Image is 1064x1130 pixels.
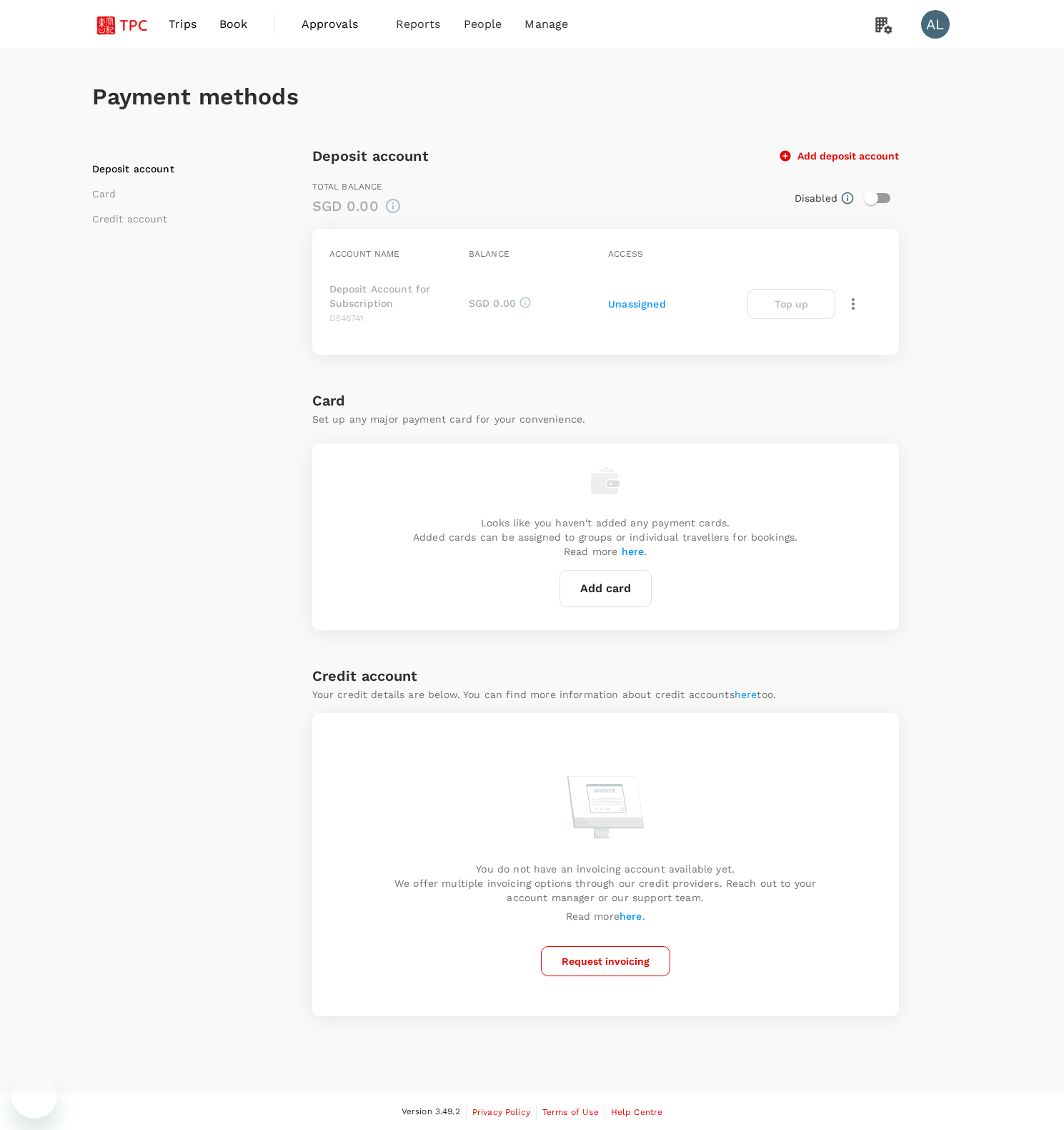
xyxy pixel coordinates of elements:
[469,249,509,259] span: Balance
[312,412,899,426] p: Set up any major payment card for your convenience.
[611,1107,663,1117] span: Help Centre
[735,689,757,700] a: here
[413,516,797,559] p: Looks like you haven't added any payment cards. Added cards can be assigned to groups or individu...
[472,1104,530,1120] a: Privacy Policy
[219,16,248,33] span: Book
[352,862,859,905] p: You do not have an invoicing account available yet. We offer multiple invoicing options through o...
[402,1105,460,1119] span: Version 3.49.2
[92,9,158,40] img: Tsao Pao Chee Group Pte Ltd
[92,212,271,226] li: Credit account
[524,16,568,33] span: Manage
[780,149,899,162] button: Add deposit account
[591,466,620,495] img: empty
[92,162,271,176] li: Deposit account
[312,195,379,217] div: SGD 0.00
[352,909,859,923] p: Read more .
[312,664,418,687] h6: Credit account
[92,187,271,201] li: Card
[329,282,463,310] p: Deposit Account for Subscription
[542,1104,599,1120] a: Terms of Use
[541,946,670,976] button: Request invoicing
[622,546,645,557] a: here
[472,1107,530,1117] span: Privacy Policy
[302,16,373,33] span: Approvals
[312,687,777,702] p: Your credit details are below. You can find more information about credit accounts too.
[396,16,441,33] span: Reports
[608,249,643,259] span: Access
[329,313,364,323] span: D546741
[620,910,642,922] a: here
[921,10,950,39] div: AL
[312,182,383,192] span: Total balance
[464,16,502,33] span: People
[611,1104,663,1120] a: Help Centre
[329,249,400,259] span: Account name
[11,1073,57,1119] iframe: Button to launch messaging window
[169,16,197,33] span: Trips
[560,570,652,607] button: Add card
[312,389,899,412] h6: Card
[542,1107,599,1117] span: Terms of Use
[312,144,429,167] h6: Deposit account
[92,84,973,110] h1: Payment methods
[795,191,837,205] p: Disabled
[469,296,516,313] p: SGD 0.00
[608,298,666,310] span: Unassigned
